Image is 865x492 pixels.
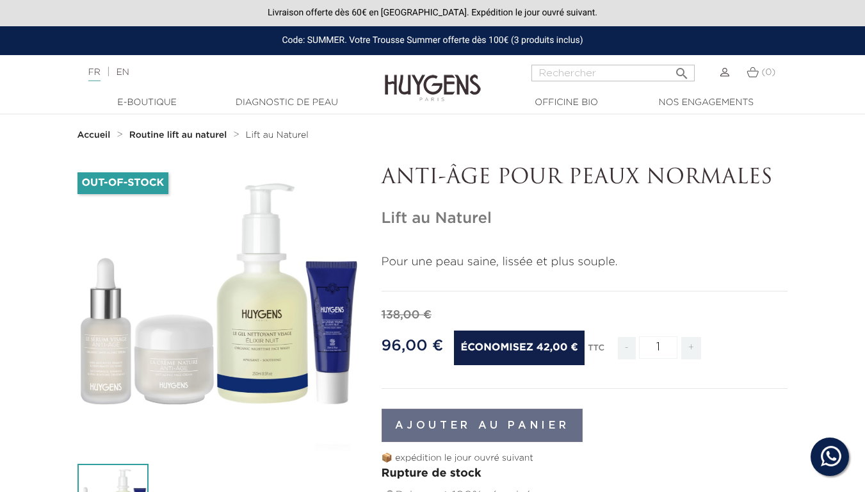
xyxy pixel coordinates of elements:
a: E-Boutique [83,96,211,110]
strong: Routine lift au naturel [129,131,227,140]
span: Lift au Naturel [246,131,309,140]
a: FR [88,68,101,81]
p: 📦 expédition le jour ouvré suivant [382,452,788,465]
button: Ajouter au panier [382,409,583,442]
input: Rechercher [531,65,695,81]
span: 138,00 € [382,309,432,321]
input: Quantité [639,336,677,359]
span: Rupture de stock [382,468,481,479]
div: TTC [588,334,604,369]
p: Pour une peau saine, lissée et plus souple. [382,254,788,271]
a: Routine lift au naturel [129,130,230,140]
span: - [618,337,636,359]
a: Accueil [77,130,113,140]
div: | [82,65,351,80]
span: + [681,337,702,359]
p: ANTI-ÂGE POUR PEAUX NORMALES [382,166,788,190]
li: Out-of-Stock [77,172,169,194]
a: Diagnostic de peau [223,96,351,110]
img: Huygens [385,54,481,103]
span: (0) [761,68,775,77]
a: Officine Bio [503,96,631,110]
a: Nos engagements [642,96,770,110]
strong: Accueil [77,131,111,140]
button:  [670,61,693,78]
span: 96,00 € [382,338,444,354]
i:  [674,62,690,78]
span: Économisez 42,00 € [454,331,584,365]
h1: Lift au Naturel [382,209,788,228]
a: EN [116,68,129,77]
a: Lift au Naturel [246,130,309,140]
